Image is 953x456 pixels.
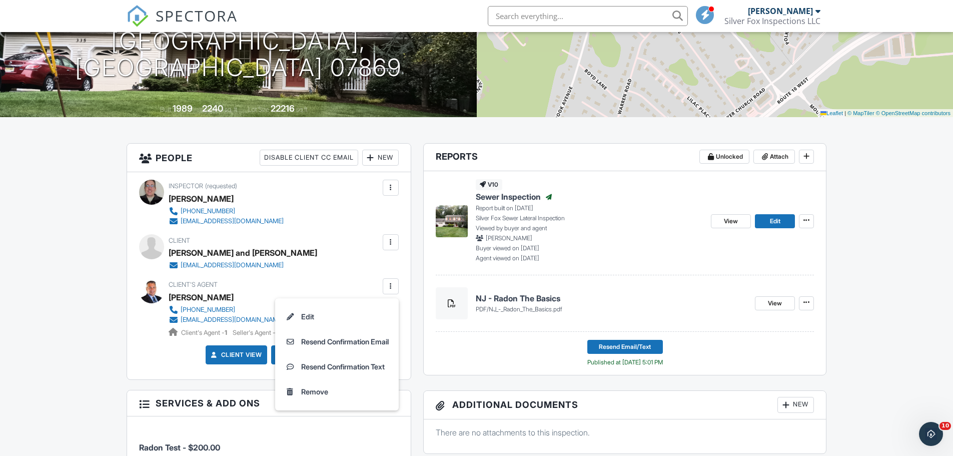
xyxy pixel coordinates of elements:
[181,316,284,324] div: [EMAIL_ADDRESS][DOMAIN_NAME]
[127,144,411,172] h3: People
[127,14,238,35] a: SPECTORA
[876,110,950,116] a: © OpenStreetMap contributors
[169,260,309,270] a: [EMAIL_ADDRESS][DOMAIN_NAME]
[169,290,234,305] a: [PERSON_NAME]
[181,207,235,215] div: [PHONE_NUMBER]
[181,217,284,225] div: [EMAIL_ADDRESS][DOMAIN_NAME]
[139,442,220,452] span: Radon Test - $200.00
[281,379,393,404] a: Remove
[296,106,309,113] span: sq.ft.
[281,354,393,379] a: Resend Confirmation Text
[844,110,846,116] span: |
[271,103,295,114] div: 22216
[225,329,227,336] strong: 1
[181,306,235,314] div: [PHONE_NUMBER]
[169,315,284,325] a: [EMAIL_ADDRESS][DOMAIN_NAME]
[777,397,814,413] div: New
[424,391,826,419] h3: Additional Documents
[225,106,239,113] span: sq. ft.
[160,106,171,113] span: Built
[181,329,229,336] span: Client's Agent -
[205,182,237,190] span: (requested)
[724,16,820,26] div: Silver Fox Inspections LLC
[362,150,399,166] div: New
[847,110,874,116] a: © MapTiler
[436,427,814,438] p: There are no attachments to this inspection.
[202,103,223,114] div: 2240
[173,103,193,114] div: 1989
[281,304,393,329] a: Edit
[169,216,284,226] a: [EMAIL_ADDRESS][DOMAIN_NAME]
[939,422,951,430] span: 10
[156,5,238,26] span: SPECTORA
[281,329,393,354] a: Resend Confirmation Email
[16,2,461,81] h1: [STREET_ADDRESS][PERSON_NAME] [GEOGRAPHIC_DATA], [GEOGRAPHIC_DATA] 07869
[820,110,843,116] a: Leaflet
[127,5,149,27] img: The Best Home Inspection Software - Spectora
[919,422,943,446] iframe: Intercom live chat
[488,6,688,26] input: Search everything...
[169,206,284,216] a: [PHONE_NUMBER]
[233,329,280,336] span: Seller's Agent -
[169,182,203,190] span: Inspector
[169,281,218,288] span: Client's Agent
[169,237,190,244] span: Client
[169,305,284,315] a: [PHONE_NUMBER]
[248,106,269,113] span: Lot Size
[169,245,317,260] div: [PERSON_NAME] and [PERSON_NAME]
[127,390,411,416] h3: Services & Add ons
[169,191,234,206] div: [PERSON_NAME]
[181,261,284,269] div: [EMAIL_ADDRESS][DOMAIN_NAME]
[748,6,813,16] div: [PERSON_NAME]
[260,150,358,166] div: Disable Client CC Email
[209,350,262,360] a: Client View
